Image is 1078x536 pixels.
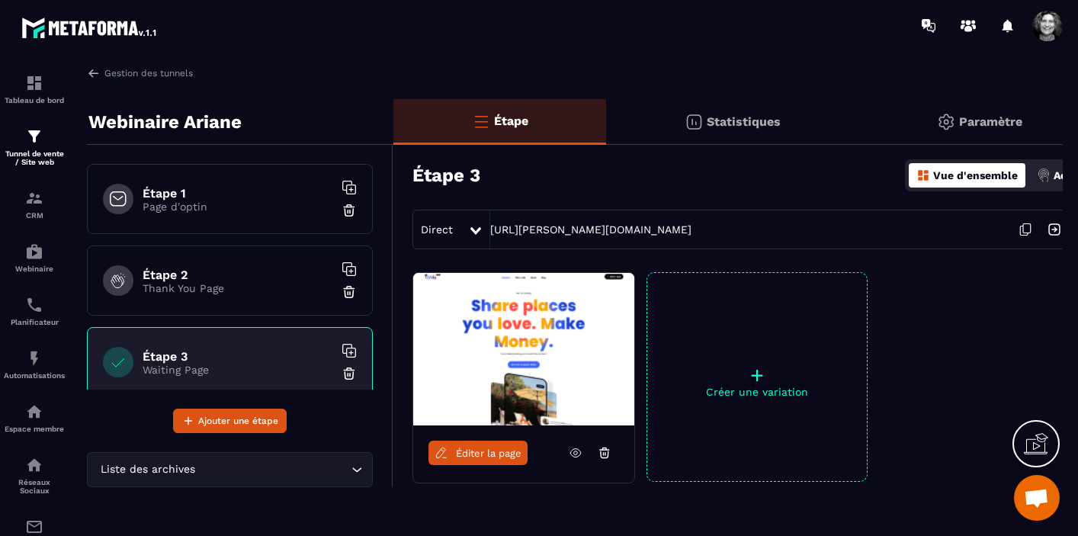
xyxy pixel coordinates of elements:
a: Éditer la page [428,441,528,465]
span: Ajouter une étape [198,413,278,428]
img: trash [342,203,357,218]
a: Ouvrir le chat [1014,475,1060,521]
img: arrow-next.bcc2205e.svg [1040,215,1069,244]
img: formation [25,189,43,207]
p: Thank You Page [143,282,333,294]
p: Tunnel de vente / Site web [4,149,65,166]
img: trash [342,366,357,381]
img: trash [342,284,357,300]
a: formationformationCRM [4,178,65,231]
span: Éditer la page [456,448,521,459]
a: schedulerschedulerPlanificateur [4,284,65,338]
img: email [25,518,43,536]
span: Direct [421,223,453,236]
a: formationformationTunnel de vente / Site web [4,116,65,178]
p: Réseaux Sociaux [4,478,65,495]
img: automations [25,349,43,367]
p: Waiting Page [143,364,333,376]
p: Planificateur [4,318,65,326]
button: Ajouter une étape [173,409,287,433]
p: CRM [4,211,65,220]
h6: Étape 2 [143,268,333,282]
img: scheduler [25,296,43,314]
p: Statistiques [707,114,781,129]
img: stats.20deebd0.svg [685,113,703,131]
img: social-network [25,456,43,474]
img: logo [21,14,159,41]
div: Search for option [87,452,373,487]
a: formationformationTableau de bord [4,63,65,116]
a: Gestion des tunnels [87,66,193,80]
p: Page d'optin [143,201,333,213]
img: automations [25,403,43,421]
img: formation [25,74,43,92]
h6: Étape 3 [143,349,333,364]
p: Webinaire [4,265,65,273]
p: Espace membre [4,425,65,433]
a: social-networksocial-networkRéseaux Sociaux [4,445,65,506]
span: Liste des archives [97,461,198,478]
img: setting-gr.5f69749f.svg [937,113,955,131]
h6: Étape 1 [143,186,333,201]
input: Search for option [198,461,348,478]
p: Webinaire Ariane [88,107,242,137]
a: [URL][PERSON_NAME][DOMAIN_NAME] [490,223,691,236]
img: formation [25,127,43,146]
a: automationsautomationsAutomatisations [4,338,65,391]
p: Étape [494,114,528,128]
img: dashboard-orange.40269519.svg [916,169,930,182]
h3: Étape 3 [412,165,480,186]
img: bars-o.4a397970.svg [472,112,490,130]
a: automationsautomationsEspace membre [4,391,65,445]
p: Paramètre [959,114,1022,129]
a: automationsautomationsWebinaire [4,231,65,284]
p: Automatisations [4,371,65,380]
p: Créer une variation [647,386,867,398]
img: actions.d6e523a2.png [1037,169,1051,182]
img: arrow [87,66,101,80]
p: Tableau de bord [4,96,65,104]
img: automations [25,242,43,261]
img: image [413,273,634,425]
p: Vue d'ensemble [933,169,1018,181]
p: + [647,364,867,386]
